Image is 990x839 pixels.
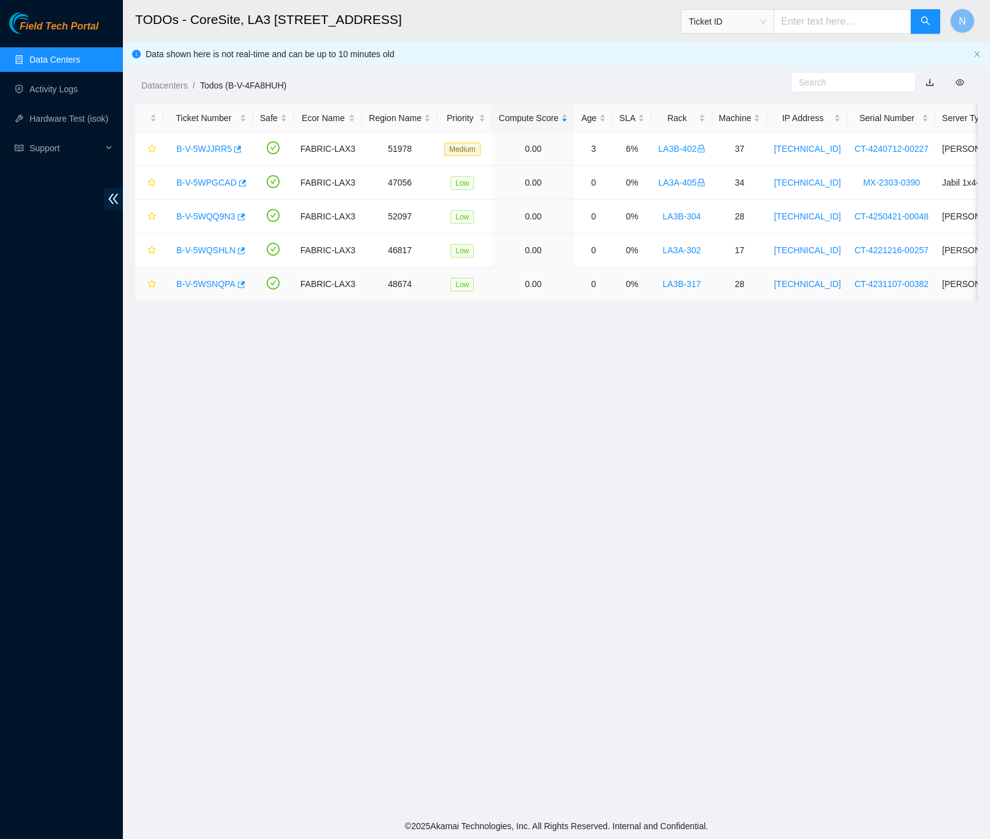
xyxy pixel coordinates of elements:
a: [TECHNICAL_ID] [774,144,841,154]
span: lock [697,178,705,187]
a: LA3A-405lock [658,178,705,187]
td: FABRIC-LAX3 [294,200,362,234]
a: LA3B-304 [662,211,701,221]
td: FABRIC-LAX3 [294,166,362,200]
span: Medium [444,143,481,156]
a: CT-4250421-00048 [854,211,929,221]
td: 0 [575,166,613,200]
span: double-left [104,187,123,210]
span: star [147,178,156,188]
td: 34 [712,166,768,200]
td: 51978 [362,132,438,166]
td: 0 [575,234,613,267]
td: 17 [712,234,768,267]
td: 48674 [362,267,438,301]
span: Low [450,278,474,291]
td: FABRIC-LAX3 [294,132,362,166]
button: star [142,139,157,159]
input: Enter text here... [774,9,911,34]
button: star [142,173,157,192]
td: 37 [712,132,768,166]
td: 28 [712,200,768,234]
td: FABRIC-LAX3 [294,234,362,267]
span: Low [450,210,474,224]
td: 0% [613,234,651,267]
td: FABRIC-LAX3 [294,267,362,301]
button: star [142,274,157,294]
a: Akamai TechnologiesField Tech Portal [9,22,98,38]
a: LA3A-302 [662,245,701,255]
a: LA3B-402lock [658,144,705,154]
a: B-V-5WPGCAD [176,178,237,187]
a: B-V-5WQSHLN [176,245,235,255]
a: [TECHNICAL_ID] [774,211,841,221]
td: 0.00 [492,267,575,301]
button: N [950,9,975,33]
span: Low [450,176,474,190]
footer: © 2025 Akamai Technologies, Inc. All Rights Reserved. Internal and Confidential. [123,813,990,839]
td: 28 [712,267,768,301]
a: B-V-5WQQ9N3 [176,211,235,221]
td: 0.00 [492,200,575,234]
a: CT-4231107-00382 [854,279,929,289]
td: 0% [613,166,651,200]
a: [TECHNICAL_ID] [774,245,841,255]
td: 0% [613,267,651,301]
td: 52097 [362,200,438,234]
a: Todos (B-V-4FA8HUH) [200,81,286,90]
span: eye [956,78,964,87]
td: 3 [575,132,613,166]
a: Activity Logs [29,84,78,94]
span: check-circle [267,175,280,188]
a: Hardware Test (isok) [29,114,108,124]
button: star [142,240,157,260]
span: N [959,14,966,29]
td: 0.00 [492,132,575,166]
span: star [147,280,156,290]
a: B-V-5WJJRR5 [176,144,232,154]
span: star [147,144,156,154]
td: 0% [613,200,651,234]
span: search [921,16,930,28]
span: / [192,81,195,90]
a: CT-4221216-00257 [854,245,929,255]
span: Ticket ID [689,12,766,31]
td: 46817 [362,234,438,267]
a: MX-2303-0390 [863,178,920,187]
a: B-V-5WSNQPA [176,279,235,289]
span: Support [29,136,102,160]
td: 0.00 [492,166,575,200]
button: search [911,9,940,34]
span: lock [697,144,705,153]
a: Data Centers [29,55,80,65]
span: Low [450,244,474,258]
a: download [925,77,934,87]
span: check-circle [267,243,280,256]
button: download [916,73,943,92]
a: CT-4240712-00227 [854,144,929,154]
span: check-circle [267,141,280,154]
a: LA3B-317 [662,279,701,289]
a: [TECHNICAL_ID] [774,279,841,289]
td: 0.00 [492,234,575,267]
a: [TECHNICAL_ID] [774,178,841,187]
td: 47056 [362,166,438,200]
span: Field Tech Portal [20,21,98,33]
span: check-circle [267,209,280,222]
span: read [15,144,23,152]
a: Datacenters [141,81,187,90]
td: 0 [575,267,613,301]
span: check-circle [267,277,280,290]
img: Akamai Technologies [9,12,62,34]
td: 6% [613,132,651,166]
button: star [142,207,157,226]
span: star [147,246,156,256]
button: close [973,50,981,58]
input: Search [799,76,898,89]
td: 0 [575,200,613,234]
span: star [147,212,156,222]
